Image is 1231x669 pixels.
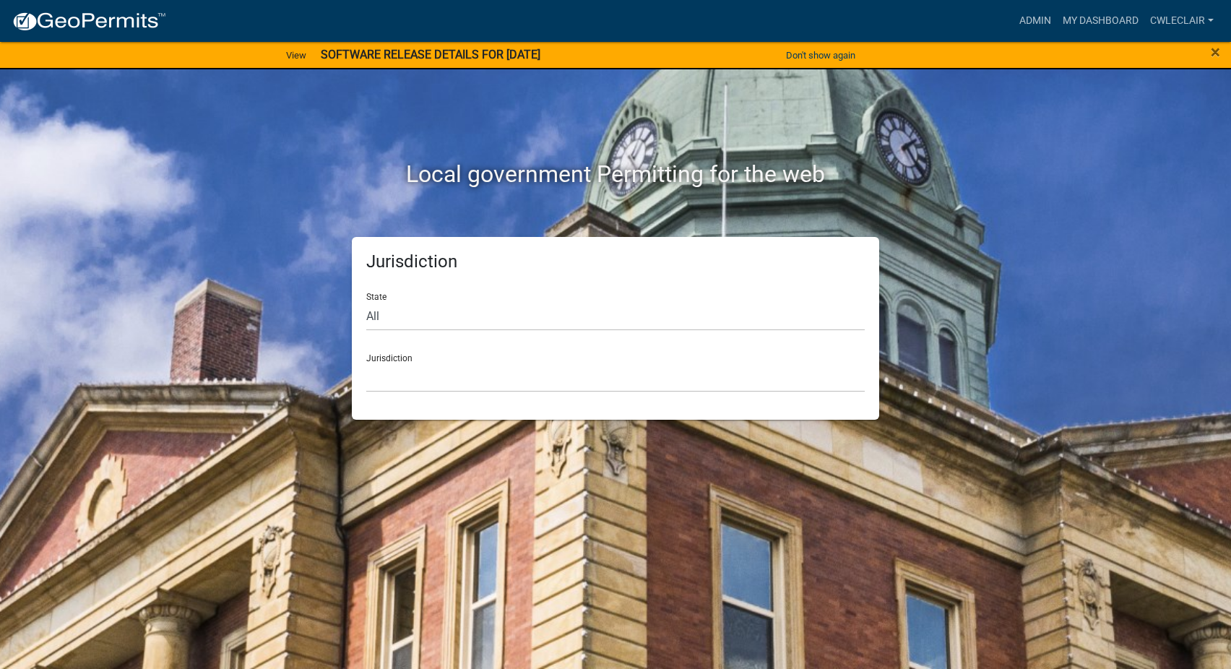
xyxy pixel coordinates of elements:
[1014,7,1057,35] a: Admin
[1144,7,1219,35] a: cwleclair
[780,43,861,67] button: Don't show again
[1211,42,1220,62] span: ×
[321,48,540,61] strong: SOFTWARE RELEASE DETAILS FOR [DATE]
[1057,7,1144,35] a: My Dashboard
[366,251,865,272] h5: Jurisdiction
[215,160,1016,188] h2: Local government Permitting for the web
[1211,43,1220,61] button: Close
[280,43,312,67] a: View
